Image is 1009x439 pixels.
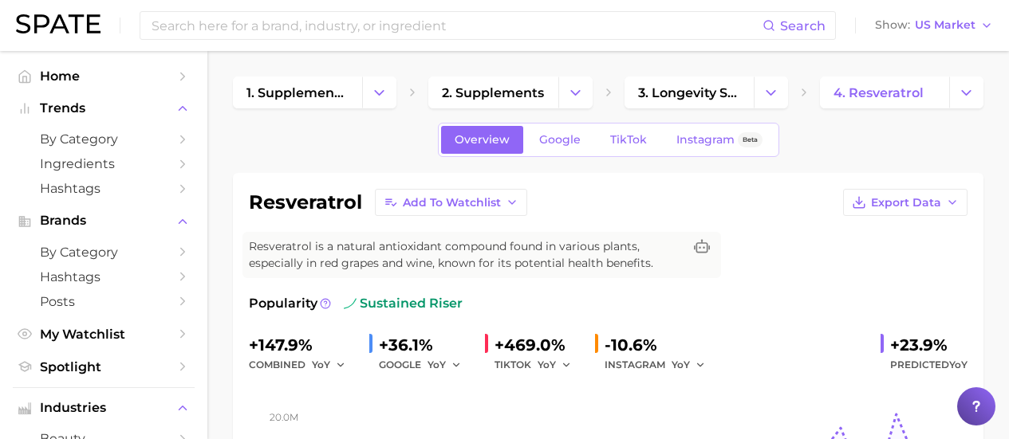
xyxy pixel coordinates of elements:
[312,355,346,374] button: YoY
[40,327,168,342] span: My Watchlist
[495,332,582,358] div: +469.0%
[249,355,357,374] div: combined
[40,359,168,374] span: Spotlight
[890,355,968,374] span: Predicted
[379,355,472,374] div: GOOGLE
[915,21,975,29] span: US Market
[871,196,941,210] span: Export Data
[362,76,396,108] button: Change Category
[40,131,168,147] span: by Category
[13,176,195,201] a: Hashtags
[495,355,582,374] div: TIKTOK
[40,101,168,116] span: Trends
[375,189,527,216] button: Add to Watchlist
[890,332,968,358] div: +23.9%
[605,355,716,374] div: INSTAGRAM
[663,126,776,154] a: InstagramBeta
[344,297,357,310] img: sustained riser
[743,133,758,147] span: Beta
[441,126,523,154] a: Overview
[428,358,446,371] span: YoY
[249,238,683,272] span: Resveratrol is a natural antioxidant compound found in various plants, especially in red grapes a...
[379,332,472,358] div: +36.1%
[605,332,716,358] div: -10.6%
[312,358,330,371] span: YoY
[843,189,968,216] button: Export Data
[13,355,195,379] a: Spotlight
[672,358,690,371] span: YoY
[526,126,594,154] a: Google
[13,322,195,347] a: My Watchlist
[597,126,660,154] a: TikTok
[13,151,195,176] a: Ingredients
[638,85,740,100] span: 3. longevity supplements
[16,14,101,33] img: SPATE
[625,76,754,108] a: 3. longevity supplements
[13,64,195,88] a: Home
[455,133,510,147] span: Overview
[13,240,195,265] a: by Category
[442,85,544,100] span: 2. supplements
[780,18,826,33] span: Search
[834,85,924,100] span: 4. resveratrol
[610,133,647,147] span: TikTok
[754,76,788,108] button: Change Category
[40,214,168,228] span: Brands
[13,289,195,314] a: Posts
[13,265,195,289] a: Hashtags
[871,15,997,36] button: ShowUS Market
[538,355,572,374] button: YoY
[246,85,349,100] span: 1. supplements & ingestibles
[13,209,195,233] button: Brands
[40,269,168,284] span: Hashtags
[40,401,168,415] span: Industries
[949,76,983,108] button: Change Category
[40,181,168,196] span: Hashtags
[13,396,195,420] button: Industries
[40,294,168,309] span: Posts
[403,196,501,210] span: Add to Watchlist
[539,133,581,147] span: Google
[558,76,593,108] button: Change Category
[249,332,357,358] div: +147.9%
[538,358,556,371] span: YoY
[13,127,195,151] a: by Category
[820,76,949,108] a: 4. resveratrol
[428,355,462,374] button: YoY
[233,76,362,108] a: 1. supplements & ingestibles
[40,69,168,84] span: Home
[949,359,968,370] span: YoY
[428,76,558,108] a: 2. supplements
[249,193,362,212] h1: resveratrol
[150,12,763,39] input: Search here for a brand, industry, or ingredient
[13,96,195,120] button: Trends
[249,294,317,313] span: Popularity
[40,245,168,260] span: by Category
[40,156,168,171] span: Ingredients
[672,355,706,374] button: YoY
[875,21,910,29] span: Show
[676,133,735,147] span: Instagram
[344,294,463,313] span: sustained riser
